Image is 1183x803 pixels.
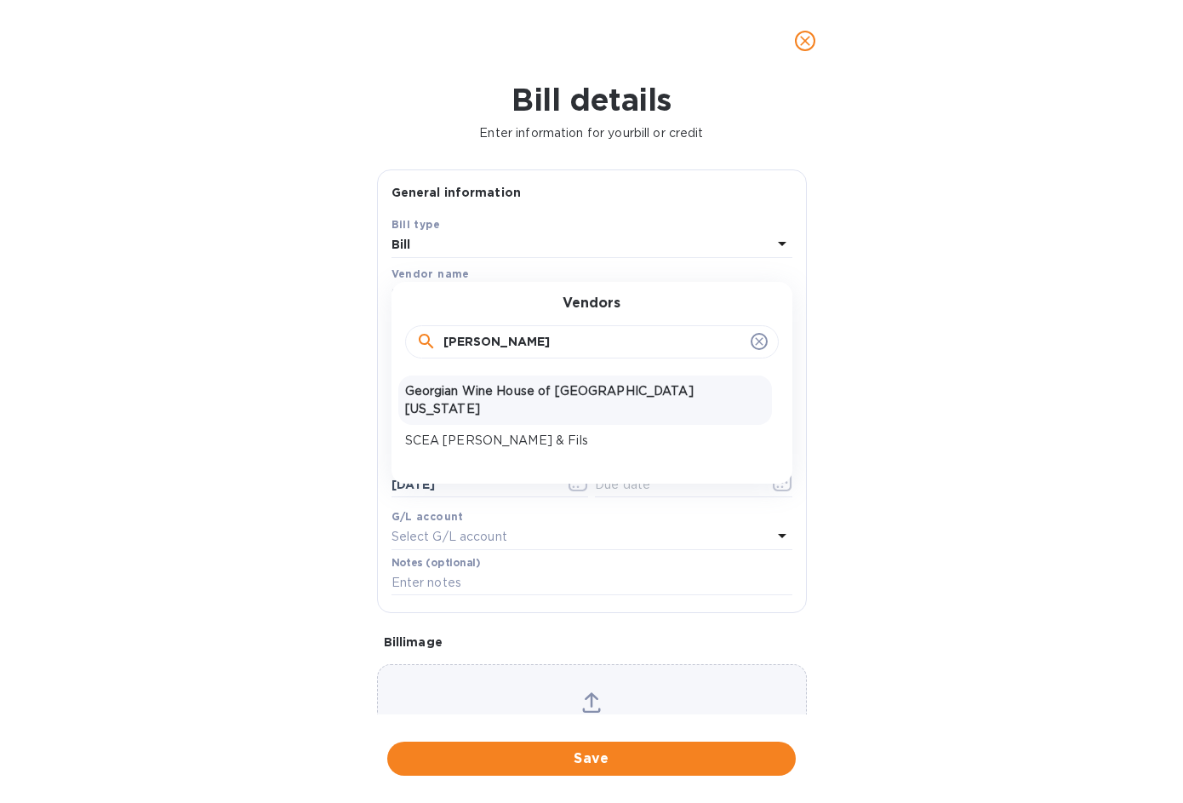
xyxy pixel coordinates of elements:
[384,634,800,651] p: Bill image
[595,472,756,497] input: Due date
[563,295,620,312] h3: Vendors
[391,472,552,497] input: Select date
[14,124,1169,142] p: Enter information for your bill or credit
[14,82,1169,118] h1: Bill details
[391,218,441,231] b: Bill type
[391,267,470,280] b: Vendor name
[391,528,507,546] p: Select G/L account
[405,382,765,418] p: Georgian Wine House of [GEOGRAPHIC_DATA][US_STATE]
[391,238,411,251] b: Bill
[391,285,511,303] p: Select vendor name
[401,749,782,769] span: Save
[391,186,522,199] b: General information
[391,571,792,596] input: Enter notes
[443,330,744,355] input: Search
[405,432,765,450] p: SCEA [PERSON_NAME] & Fils
[785,20,826,61] button: close
[391,510,464,523] b: G/L account
[391,558,481,568] label: Notes (optional)
[387,742,796,776] button: Save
